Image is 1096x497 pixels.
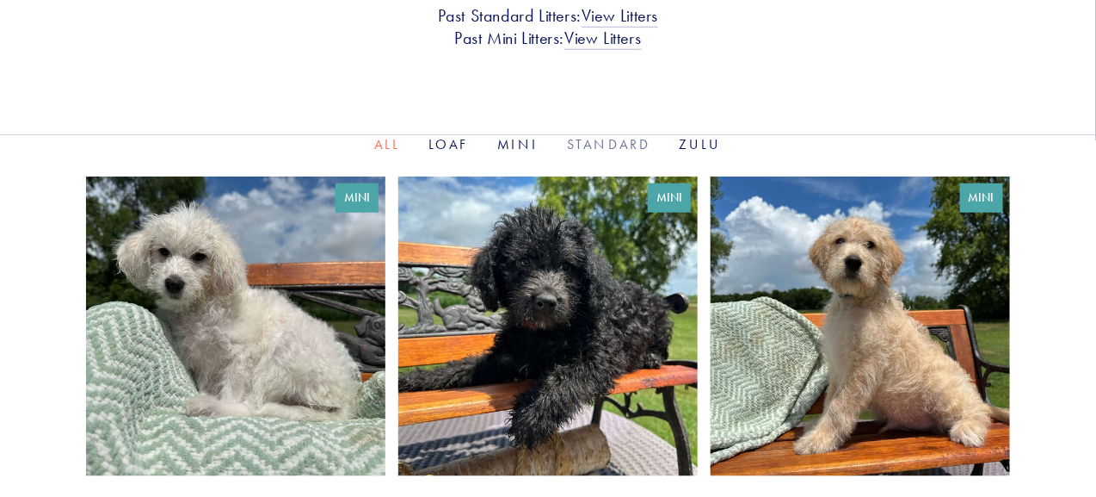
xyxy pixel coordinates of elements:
[497,136,539,152] a: Mini
[428,136,470,152] a: Loaf
[564,28,641,50] a: View Litters
[679,136,722,152] a: Zulu
[582,5,658,28] a: View Litters
[567,136,651,152] a: Standard
[86,4,1010,49] h3: Past Standard Litters: Past Mini Litters:
[374,136,401,152] a: All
